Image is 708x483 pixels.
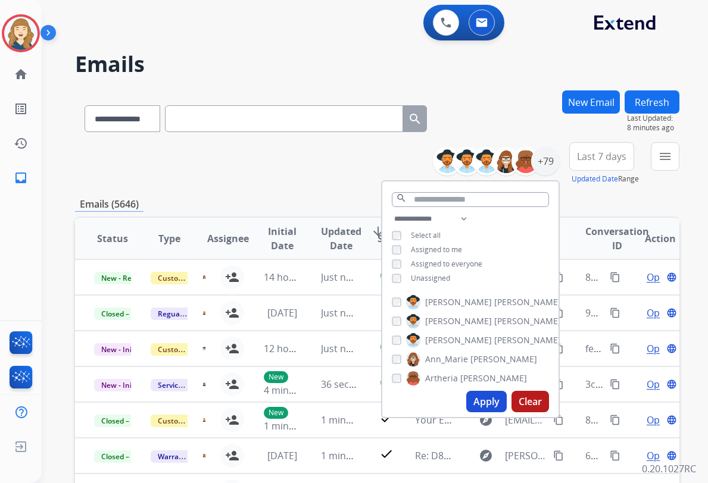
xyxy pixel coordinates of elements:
span: Status [97,231,128,246]
button: Clear [511,391,549,412]
span: [PERSON_NAME] [425,315,492,327]
mat-icon: check_circle [379,375,394,390]
mat-icon: language [666,415,677,425]
span: [PERSON_NAME] [470,353,537,365]
span: Open [647,306,671,320]
div: +79 [531,147,560,175]
span: 4 minutes ago [264,384,328,397]
mat-icon: content_copy [553,343,564,354]
mat-icon: language [666,450,677,461]
img: agent-avatar [202,275,206,280]
button: Apply [466,391,507,412]
mat-icon: person_add [225,413,239,427]
span: 1 minute ago [321,449,380,462]
span: [PERSON_NAME] [494,334,561,346]
mat-icon: language [666,272,677,283]
span: 8 minutes ago [627,123,679,133]
th: Action [623,218,679,259]
mat-icon: content_copy [610,272,620,283]
span: New - Initial [94,379,149,391]
span: Open [647,448,671,463]
button: Last 7 days [569,142,634,171]
span: [DATE] [267,449,297,462]
mat-icon: content_copy [610,379,620,390]
span: Closed – Solved [94,415,160,427]
span: Last Updated: [627,114,679,123]
mat-icon: check [379,447,394,461]
mat-icon: menu [658,149,672,164]
mat-icon: language [666,308,677,318]
span: [PERSON_NAME][EMAIL_ADDRESS][DOMAIN_NAME] [505,448,546,463]
button: Refresh [625,90,679,114]
button: New Email [562,90,620,114]
img: agent-avatar [202,382,206,387]
span: [PERSON_NAME] [460,372,527,384]
span: 12 hours ago [264,342,323,355]
span: [DATE] [267,306,297,319]
span: [PERSON_NAME] [425,334,492,346]
p: Emails (5646) [75,197,144,212]
img: agent-avatar [202,347,206,351]
span: Re: D80300225142005230 [415,449,529,462]
mat-icon: home [14,67,28,81]
mat-icon: explore [479,413,493,427]
mat-icon: arrow_downward [371,224,385,239]
mat-icon: content_copy [610,343,620,354]
span: Artheria [425,372,458,384]
span: Assigned to me [411,244,462,255]
mat-icon: content_copy [610,308,620,318]
mat-icon: language [666,379,677,390]
span: Open [647,413,671,427]
img: agent-avatar [202,418,206,422]
span: Range [572,174,639,184]
span: Ann_Marie [425,353,468,365]
mat-icon: content_copy [610,415,620,425]
span: 36 seconds ago [321,378,391,391]
mat-icon: check_circle [379,268,394,283]
span: Customer Support [151,272,228,284]
span: Open [647,377,671,391]
span: Closed – Solved [94,450,160,463]
p: New [264,407,288,419]
span: Closed – Solved [94,308,160,320]
span: Assigned to everyone [411,259,482,269]
span: Unassigned [411,273,450,283]
span: Just now [321,342,359,355]
mat-icon: content_copy [553,450,564,461]
mat-icon: content_copy [553,272,564,283]
mat-icon: check [379,304,394,318]
span: 14 hours ago [264,271,323,284]
span: Initial Date [264,224,301,253]
span: Your Extend Claim Update [415,413,533,426]
span: Type [158,231,180,246]
span: [PERSON_NAME] [494,296,561,308]
span: [EMAIL_ADDRESS][DOMAIN_NAME] [505,413,546,427]
mat-icon: list_alt [14,102,28,116]
span: [PERSON_NAME] [425,296,492,308]
mat-icon: check [379,411,394,425]
span: Updated Date [321,224,361,253]
mat-icon: search [408,112,422,126]
span: [PERSON_NAME] [494,315,561,327]
mat-icon: person_add [225,306,239,320]
mat-icon: content_copy [553,415,564,425]
span: Open [647,270,671,284]
img: agent-avatar [202,454,206,458]
mat-icon: content_copy [553,308,564,318]
mat-icon: person_add [225,377,239,391]
mat-icon: check_circle [379,340,394,354]
span: 1 minute ago [264,419,323,432]
mat-icon: content_copy [610,450,620,461]
mat-icon: person_add [225,341,239,356]
p: New [264,371,288,383]
span: Service Support [151,379,219,391]
span: Customer Support [151,343,228,356]
span: New - Initial [94,343,149,356]
button: Updated Date [572,174,618,184]
mat-icon: inbox [14,171,28,185]
img: avatar [4,17,38,50]
mat-icon: person_add [225,448,239,463]
span: Just now [321,306,359,319]
h2: Emails [75,52,679,76]
span: Assignee [207,231,249,246]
